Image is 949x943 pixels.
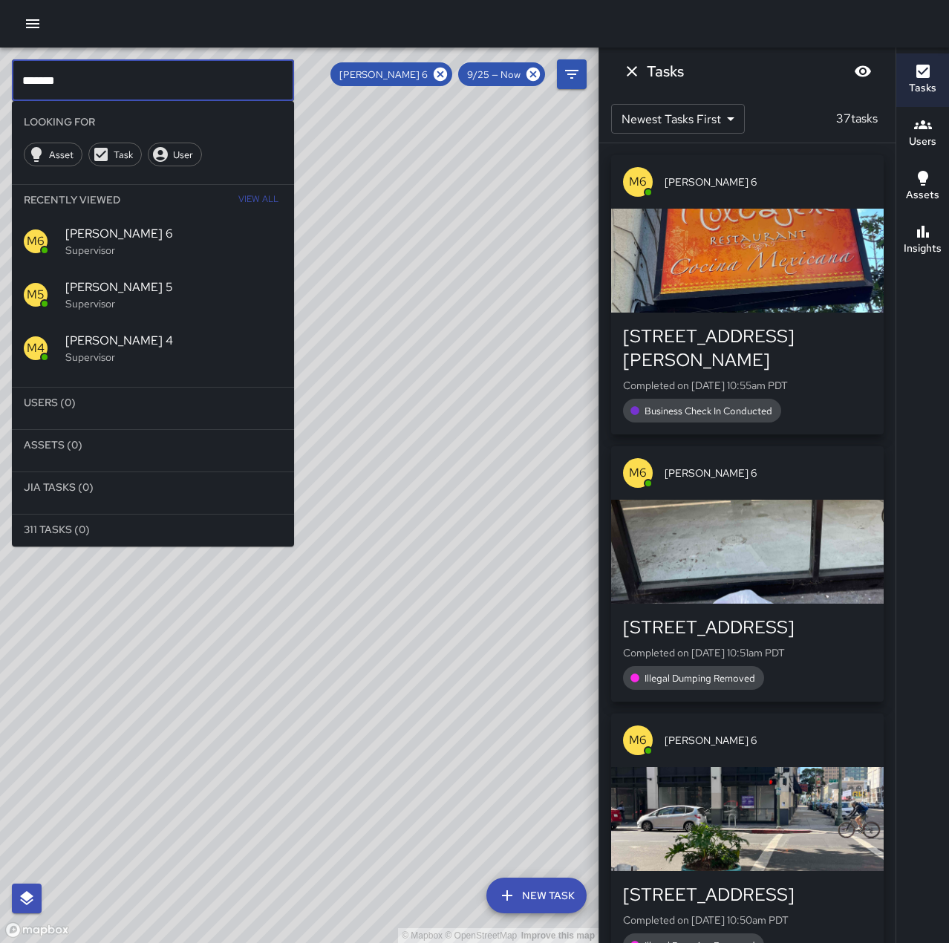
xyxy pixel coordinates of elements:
[27,339,45,357] p: M4
[623,378,872,393] p: Completed on [DATE] 10:55am PDT
[24,143,82,166] div: Asset
[65,243,282,258] p: Supervisor
[848,56,878,86] button: Blur
[623,913,872,927] p: Completed on [DATE] 10:50am PDT
[12,322,294,375] div: M4[PERSON_NAME] 4Supervisor
[623,645,872,660] p: Completed on [DATE] 10:51am PDT
[636,672,764,685] span: Illegal Dumping Removed
[12,107,294,137] li: Looking For
[665,733,872,748] span: [PERSON_NAME] 6
[330,68,437,81] span: [PERSON_NAME] 6
[238,188,278,212] span: View All
[909,134,936,150] h6: Users
[557,59,587,89] button: Filters
[12,472,294,502] li: Jia Tasks (0)
[896,107,949,160] button: Users
[12,185,294,215] li: Recently Viewed
[665,466,872,480] span: [PERSON_NAME] 6
[629,464,647,482] p: M6
[611,104,745,134] div: Newest Tasks First
[629,731,647,749] p: M6
[629,173,647,191] p: M6
[647,59,684,83] h6: Tasks
[458,62,545,86] div: 9/25 — Now
[623,324,872,372] div: [STREET_ADDRESS][PERSON_NAME]
[65,296,282,311] p: Supervisor
[12,515,294,544] li: 311 Tasks (0)
[65,350,282,365] p: Supervisor
[27,286,45,304] p: M5
[611,446,884,702] button: M6[PERSON_NAME] 6[STREET_ADDRESS]Completed on [DATE] 10:51am PDTIllegal Dumping Removed
[65,278,282,296] span: [PERSON_NAME] 5
[41,149,82,161] span: Asset
[12,215,294,268] div: M6[PERSON_NAME] 6Supervisor
[12,388,294,417] li: Users (0)
[12,430,294,460] li: Assets (0)
[909,80,936,97] h6: Tasks
[611,155,884,434] button: M6[PERSON_NAME] 6[STREET_ADDRESS][PERSON_NAME]Completed on [DATE] 10:55am PDTBusiness Check In Co...
[896,53,949,107] button: Tasks
[896,214,949,267] button: Insights
[906,187,939,203] h6: Assets
[636,405,781,417] span: Business Check In Conducted
[330,62,452,86] div: [PERSON_NAME] 6
[486,878,587,913] button: New Task
[148,143,202,166] div: User
[623,883,872,907] div: [STREET_ADDRESS]
[65,225,282,243] span: [PERSON_NAME] 6
[105,149,141,161] span: Task
[65,332,282,350] span: [PERSON_NAME] 4
[617,56,647,86] button: Dismiss
[88,143,142,166] div: Task
[896,160,949,214] button: Assets
[27,232,45,250] p: M6
[165,149,201,161] span: User
[12,268,294,322] div: M5[PERSON_NAME] 5Supervisor
[623,616,872,639] div: [STREET_ADDRESS]
[830,110,884,128] p: 37 tasks
[458,68,529,81] span: 9/25 — Now
[235,185,282,215] button: View All
[904,241,942,257] h6: Insights
[665,174,872,189] span: [PERSON_NAME] 6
